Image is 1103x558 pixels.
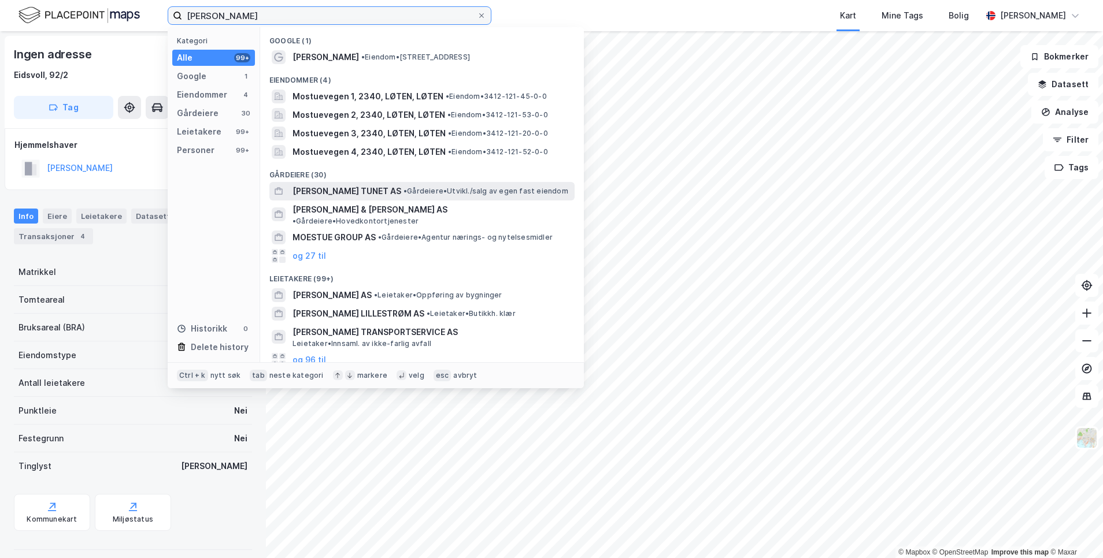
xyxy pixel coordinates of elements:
[293,288,372,302] span: [PERSON_NAME] AS
[840,9,856,23] div: Kart
[260,66,584,87] div: Eiendommer (4)
[293,203,447,217] span: [PERSON_NAME] & [PERSON_NAME] AS
[1031,101,1098,124] button: Analyse
[1045,156,1098,179] button: Tags
[448,129,451,137] span: •
[14,45,94,64] div: Ingen adresse
[448,129,548,138] span: Eiendom • 3412-121-20-0-0
[43,209,72,224] div: Eiere
[177,51,193,65] div: Alle
[191,340,249,354] div: Delete history
[18,321,85,334] div: Bruksareal (BRA)
[260,27,584,48] div: Google (1)
[177,88,227,102] div: Eiendommer
[1028,73,1098,96] button: Datasett
[447,110,548,120] span: Eiendom • 3412-121-53-0-0
[177,322,227,336] div: Historikk
[177,125,221,139] div: Leietakere
[991,548,1049,556] a: Improve this map
[374,291,502,300] span: Leietaker • Oppføring av bygninger
[293,353,326,367] button: og 96 til
[177,106,219,120] div: Gårdeiere
[361,53,365,61] span: •
[241,109,250,118] div: 30
[18,459,51,473] div: Tinglyst
[14,209,38,224] div: Info
[76,209,127,224] div: Leietakere
[18,293,65,307] div: Tomteareal
[18,265,56,279] div: Matrikkel
[293,90,443,103] span: Mostuevegen 1, 2340, LØTEN, LØTEN
[1043,128,1098,151] button: Filter
[77,230,88,242] div: 4
[177,370,208,381] div: Ctrl + k
[234,404,247,418] div: Nei
[448,147,451,156] span: •
[14,228,93,244] div: Transaksjoner
[293,217,296,225] span: •
[234,146,250,155] div: 99+
[949,9,969,23] div: Bolig
[18,348,76,362] div: Eiendomstype
[14,138,251,152] div: Hjemmelshaver
[241,72,250,81] div: 1
[250,370,267,381] div: tab
[234,431,247,445] div: Nei
[177,143,214,157] div: Personer
[241,90,250,99] div: 4
[27,515,77,524] div: Kommunekart
[210,371,241,380] div: nytt søk
[1076,427,1098,449] img: Z
[378,233,553,242] span: Gårdeiere • Agentur nærings- og nytelsesmidler
[1020,45,1098,68] button: Bokmerker
[131,209,175,224] div: Datasett
[427,309,430,318] span: •
[1000,9,1066,23] div: [PERSON_NAME]
[446,92,449,101] span: •
[177,69,206,83] div: Google
[14,96,113,119] button: Tag
[409,371,424,380] div: velg
[177,36,255,45] div: Kategori
[293,108,445,122] span: Mostuevegen 2, 2340, LØTEN, LØTEN
[293,230,376,244] span: MOESTUE GROUP AS
[1045,503,1103,558] div: Kontrollprogram for chat
[293,339,431,348] span: Leietaker • Innsaml. av ikke-farlig avfall
[453,371,477,380] div: avbryt
[427,309,516,318] span: Leietaker • Butikkh. klær
[293,127,446,140] span: Mostuevegen 3, 2340, LØTEN, LØTEN
[357,371,387,380] div: markere
[446,92,547,101] span: Eiendom • 3412-121-45-0-0
[260,161,584,182] div: Gårdeiere (30)
[113,515,153,524] div: Miljøstatus
[882,9,923,23] div: Mine Tags
[447,110,451,119] span: •
[293,145,446,159] span: Mostuevegen 4, 2340, LØTEN, LØTEN
[404,187,407,195] span: •
[404,187,568,196] span: Gårdeiere • Utvikl./salg av egen fast eiendom
[378,233,382,241] span: •
[293,307,424,321] span: [PERSON_NAME] LILLESTRØM AS
[293,217,419,226] span: Gårdeiere • Hovedkontortjenester
[18,404,57,418] div: Punktleie
[293,184,401,198] span: [PERSON_NAME] TUNET AS
[293,249,326,263] button: og 27 til
[18,5,140,25] img: logo.f888ab2527a4732fd821a326f86c7f29.svg
[374,291,377,299] span: •
[434,370,451,381] div: esc
[1045,503,1103,558] iframe: Chat Widget
[932,548,989,556] a: OpenStreetMap
[241,324,250,333] div: 0
[18,431,64,445] div: Festegrunn
[260,265,584,286] div: Leietakere (99+)
[234,127,250,136] div: 99+
[293,50,359,64] span: [PERSON_NAME]
[293,325,570,339] span: [PERSON_NAME] TRANSPORTSERVICE AS
[269,371,324,380] div: neste kategori
[182,7,477,24] input: Søk på adresse, matrikkel, gårdeiere, leietakere eller personer
[181,459,247,473] div: [PERSON_NAME]
[18,376,85,390] div: Antall leietakere
[14,68,68,82] div: Eidsvoll, 92/2
[361,53,470,62] span: Eiendom • [STREET_ADDRESS]
[448,147,548,157] span: Eiendom • 3412-121-52-0-0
